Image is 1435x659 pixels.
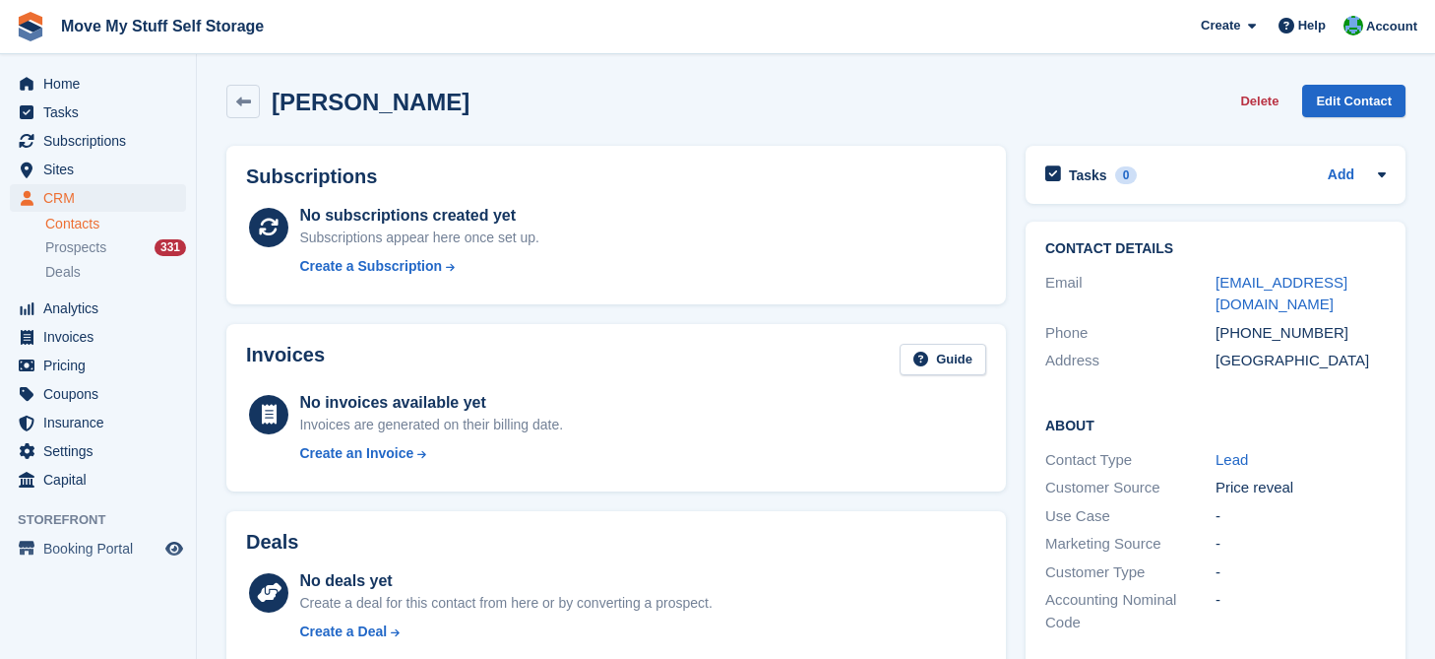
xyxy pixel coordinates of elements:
[1045,589,1216,633] div: Accounting Nominal Code
[10,70,186,98] a: menu
[1216,274,1347,313] a: [EMAIL_ADDRESS][DOMAIN_NAME]
[299,622,387,642] div: Create a Deal
[18,510,196,530] span: Storefront
[272,89,469,115] h2: [PERSON_NAME]
[10,535,186,562] a: menu
[10,437,186,465] a: menu
[10,409,186,436] a: menu
[1216,505,1386,528] div: -
[1045,415,1386,434] h2: About
[1216,533,1386,556] div: -
[299,415,563,435] div: Invoices are generated on their billing date.
[1069,166,1107,184] h2: Tasks
[1201,16,1240,35] span: Create
[299,443,563,464] a: Create an Invoice
[43,127,161,155] span: Subscriptions
[246,165,986,188] h2: Subscriptions
[1216,322,1386,345] div: [PHONE_NUMBER]
[1216,477,1386,499] div: Price reveal
[1216,451,1248,468] a: Lead
[246,344,325,376] h2: Invoices
[1328,165,1354,187] a: Add
[1343,16,1363,35] img: Dan
[299,569,712,593] div: No deals yet
[10,295,186,322] a: menu
[43,535,161,562] span: Booking Portal
[43,99,161,126] span: Tasks
[43,156,161,183] span: Sites
[10,380,186,408] a: menu
[10,184,186,212] a: menu
[43,437,161,465] span: Settings
[299,443,413,464] div: Create an Invoice
[43,466,161,494] span: Capital
[10,99,186,126] a: menu
[10,466,186,494] a: menu
[299,593,712,614] div: Create a deal for this contact from here or by converting a prospect.
[45,237,186,258] a: Prospects 331
[1366,17,1417,36] span: Account
[1045,477,1216,499] div: Customer Source
[1302,85,1405,117] a: Edit Contact
[43,184,161,212] span: CRM
[1298,16,1326,35] span: Help
[10,323,186,351] a: menu
[1045,322,1216,345] div: Phone
[162,537,186,560] a: Preview store
[299,228,539,248] div: Subscriptions appear here once set up.
[299,256,442,277] div: Create a Subscription
[16,12,45,41] img: stora-icon-8386f47178a22dfd0bd8f6a31ec36ba5ce8667c1dd55bd0f319d3a0aa187defe.svg
[1045,449,1216,472] div: Contact Type
[1045,241,1386,257] h2: Contact Details
[45,238,106,257] span: Prospects
[900,344,986,376] a: Guide
[1232,85,1286,117] button: Delete
[43,352,161,379] span: Pricing
[1045,350,1216,372] div: Address
[45,215,186,233] a: Contacts
[10,127,186,155] a: menu
[45,262,186,283] a: Deals
[10,352,186,379] a: menu
[246,531,298,554] h2: Deals
[45,263,81,282] span: Deals
[299,204,539,228] div: No subscriptions created yet
[299,622,712,642] a: Create a Deal
[1216,561,1386,584] div: -
[43,380,161,408] span: Coupons
[43,323,161,351] span: Invoices
[1216,350,1386,372] div: [GEOGRAPHIC_DATA]
[10,156,186,183] a: menu
[299,256,539,277] a: Create a Subscription
[43,295,161,322] span: Analytics
[43,409,161,436] span: Insurance
[1045,533,1216,556] div: Marketing Source
[299,391,563,415] div: No invoices available yet
[1045,272,1216,316] div: Email
[1045,561,1216,584] div: Customer Type
[1115,166,1138,184] div: 0
[53,10,272,42] a: Move My Stuff Self Storage
[43,70,161,98] span: Home
[155,239,186,256] div: 331
[1045,505,1216,528] div: Use Case
[1216,589,1386,633] div: -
